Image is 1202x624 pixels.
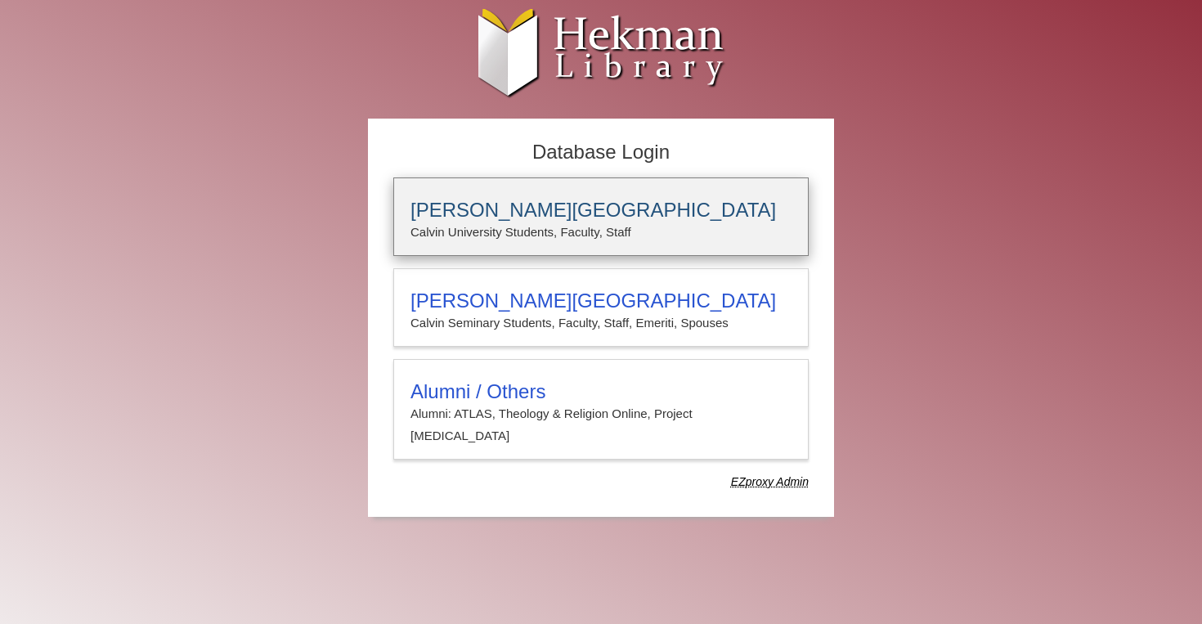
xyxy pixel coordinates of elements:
h2: Database Login [385,136,817,169]
h3: [PERSON_NAME][GEOGRAPHIC_DATA] [410,199,792,222]
a: [PERSON_NAME][GEOGRAPHIC_DATA]Calvin Seminary Students, Faculty, Staff, Emeriti, Spouses [393,268,809,347]
p: Calvin Seminary Students, Faculty, Staff, Emeriti, Spouses [410,312,792,334]
summary: Alumni / OthersAlumni: ATLAS, Theology & Religion Online, Project [MEDICAL_DATA] [410,380,792,447]
p: Calvin University Students, Faculty, Staff [410,222,792,243]
p: Alumni: ATLAS, Theology & Religion Online, Project [MEDICAL_DATA] [410,403,792,447]
a: [PERSON_NAME][GEOGRAPHIC_DATA]Calvin University Students, Faculty, Staff [393,177,809,256]
h3: Alumni / Others [410,380,792,403]
h3: [PERSON_NAME][GEOGRAPHIC_DATA] [410,290,792,312]
dfn: Use Alumni login [731,475,809,488]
